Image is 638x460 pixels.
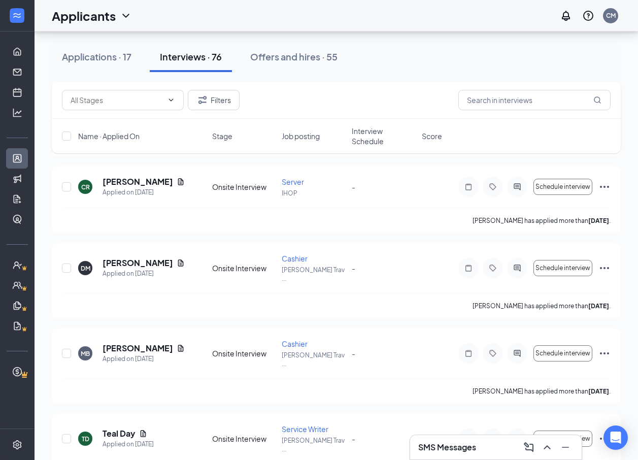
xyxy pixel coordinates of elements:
[473,387,611,396] p: [PERSON_NAME] has applied more than .
[196,94,209,106] svg: Filter
[462,183,475,191] svg: Note
[352,182,355,191] span: -
[282,254,308,263] span: Cashier
[82,435,89,443] div: TD
[352,434,355,443] span: -
[606,11,616,20] div: CM
[250,50,338,63] div: Offers and hires · 55
[352,126,416,146] span: Interview Schedule
[282,189,346,198] p: IHOP
[521,439,537,455] button: ComposeMessage
[511,349,523,357] svg: ActiveChat
[535,350,590,357] span: Schedule interview
[511,183,523,191] svg: ActiveChat
[282,131,320,141] span: Job posting
[560,10,572,22] svg: Notifications
[120,10,132,22] svg: ChevronDown
[418,442,476,453] h3: SMS Messages
[78,131,140,141] span: Name · Applied On
[352,264,355,273] span: -
[282,424,328,434] span: Service Writer
[523,441,535,453] svg: ComposeMessage
[533,431,592,447] button: Schedule interview
[539,439,555,455] button: ChevronUp
[12,440,22,450] svg: Settings
[167,96,175,104] svg: ChevronDown
[177,344,185,352] svg: Document
[62,50,131,63] div: Applications · 17
[103,257,173,269] h5: [PERSON_NAME]
[52,7,116,24] h1: Applicants
[593,96,601,104] svg: MagnifyingGlass
[81,264,90,273] div: DM
[462,264,475,272] svg: Note
[598,433,611,445] svg: Ellipses
[588,302,609,310] b: [DATE]
[473,216,611,225] p: [PERSON_NAME] has applied more than .
[282,436,346,453] p: [PERSON_NAME] Trav ...
[533,179,592,195] button: Schedule interview
[462,349,475,357] svg: Note
[103,354,185,364] div: Applied on [DATE]
[535,183,590,190] span: Schedule interview
[177,259,185,267] svg: Document
[12,108,22,118] svg: Analysis
[598,347,611,359] svg: Ellipses
[282,351,346,368] p: [PERSON_NAME] Trav ...
[582,10,594,22] svg: QuestionInfo
[212,263,276,273] div: Onsite Interview
[473,302,611,310] p: [PERSON_NAME] has applied more than .
[557,439,574,455] button: Minimize
[160,50,222,63] div: Interviews · 76
[603,425,628,450] div: Open Intercom Messenger
[598,262,611,274] svg: Ellipses
[282,177,304,186] span: Server
[103,187,185,198] div: Applied on [DATE]
[139,430,147,438] svg: Document
[71,94,163,106] input: All Stages
[212,131,232,141] span: Stage
[103,176,173,187] h5: [PERSON_NAME]
[81,349,90,358] div: MB
[81,183,90,191] div: CR
[533,260,592,276] button: Schedule interview
[487,349,499,357] svg: Tag
[487,264,499,272] svg: Tag
[212,434,276,444] div: Onsite Interview
[541,441,553,453] svg: ChevronUp
[598,181,611,193] svg: Ellipses
[559,441,572,453] svg: Minimize
[588,217,609,224] b: [DATE]
[487,183,499,191] svg: Tag
[282,266,346,283] p: [PERSON_NAME] Trav ...
[535,265,590,272] span: Schedule interview
[282,339,308,348] span: Cashier
[212,182,276,192] div: Onsite Interview
[12,10,22,20] svg: WorkstreamLogo
[188,90,240,110] button: Filter Filters
[177,178,185,186] svg: Document
[103,439,154,449] div: Applied on [DATE]
[103,343,173,354] h5: [PERSON_NAME]
[103,428,135,439] h5: Teal Day
[103,269,185,279] div: Applied on [DATE]
[458,90,611,110] input: Search in interviews
[212,348,276,358] div: Onsite Interview
[422,131,442,141] span: Score
[352,349,355,358] span: -
[511,264,523,272] svg: ActiveChat
[533,345,592,362] button: Schedule interview
[588,387,609,395] b: [DATE]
